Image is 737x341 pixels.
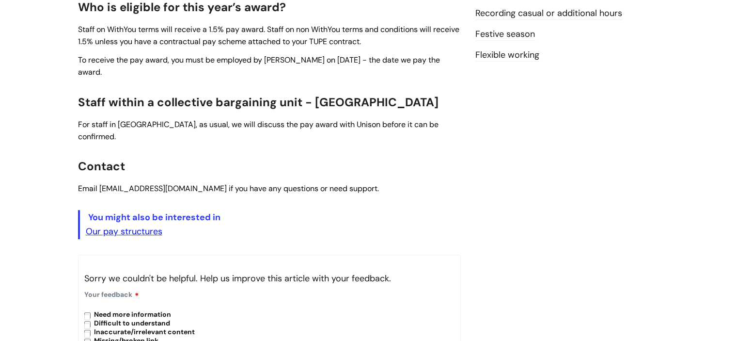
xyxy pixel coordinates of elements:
span: To receive the pay award, you must be employed by [PERSON_NAME] on [DATE] - the date we pay the a... [78,55,440,77]
span: Email [EMAIL_ADDRESS][DOMAIN_NAME] if you have any questions or need support. [78,183,379,194]
a: Festive season [475,28,535,41]
a: Our pay structures [86,226,162,237]
div: Sorry we couldn't be helpful. Help us improve this article with your feedback. [84,271,455,286]
span: Staff on WithYou terms will receive a 1.5% pay award. Staff on non WithYou terms and conditions w... [78,24,459,47]
a: Recording casual or additional hours [475,7,622,20]
span: For staff in [GEOGRAPHIC_DATA], as usual, we will discuss the pay award with Unison before it can... [78,119,439,142]
span: Staff within a collective bargaining unit - [GEOGRAPHIC_DATA] [78,95,439,110]
a: Flexible working [475,49,539,62]
label: Need more information [84,310,455,319]
span: You might also be interested in [88,211,220,223]
label: Inaccurate/irrelevant content [84,328,455,337]
label: Difficult to understand [84,319,455,328]
span: Contact [78,159,125,174]
label: Your feedback [84,289,139,299]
